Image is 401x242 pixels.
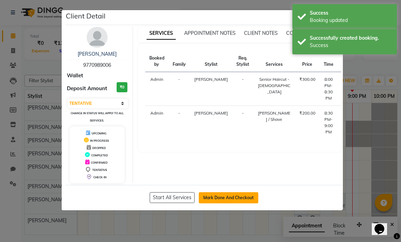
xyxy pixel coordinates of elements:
[91,154,108,157] span: COMPLETED
[145,72,168,106] td: Admin
[194,77,228,82] span: [PERSON_NAME]
[67,72,83,80] span: Wallet
[199,192,258,203] button: Mark Done And Checkout
[190,51,232,72] th: Stylist
[310,17,392,24] div: Booking updated
[258,76,291,95] div: Senior Haircut - [DEMOGRAPHIC_DATA]
[310,34,392,42] div: Successfully created booking.
[67,85,107,93] span: Deposit Amount
[145,51,168,72] th: Booked by
[78,51,117,57] a: [PERSON_NAME]
[168,72,190,106] td: -
[93,175,107,179] span: CHECK-IN
[90,139,109,142] span: IN PROGRESS
[320,51,338,72] th: Time
[168,106,190,140] td: -
[258,110,291,123] div: [PERSON_NAME] / Shave
[91,161,108,164] span: CONFIRMED
[310,42,392,49] div: Success
[299,76,315,83] div: ₹300.00
[286,30,322,36] span: CONSUMPTION
[320,106,338,140] td: 8:30 PM-9:00 PM
[372,214,394,235] iframe: chat widget
[71,111,124,122] small: Change in status will apply to all services.
[232,72,253,106] td: -
[232,106,253,140] td: -
[168,51,190,72] th: Family
[87,27,108,48] img: avatar
[320,72,338,106] td: 8:00 PM-8:30 PM
[66,11,105,21] h5: Client Detail
[117,82,127,92] h3: ₹0
[310,9,392,17] div: Success
[184,30,236,36] span: APPOINTMENT NOTES
[92,132,107,135] span: UPCOMING
[194,110,228,116] span: [PERSON_NAME]
[92,146,106,150] span: DROPPED
[145,106,168,140] td: Admin
[299,110,315,116] div: ₹200.00
[83,62,111,68] span: 9770989006
[232,51,253,72] th: Req. Stylist
[147,27,176,40] span: SERVICES
[338,51,359,72] th: Status
[253,51,295,72] th: Services
[150,192,195,203] button: Start All Services
[92,168,107,172] span: TENTATIVE
[244,30,278,36] span: CLIENT NOTES
[295,51,320,72] th: Price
